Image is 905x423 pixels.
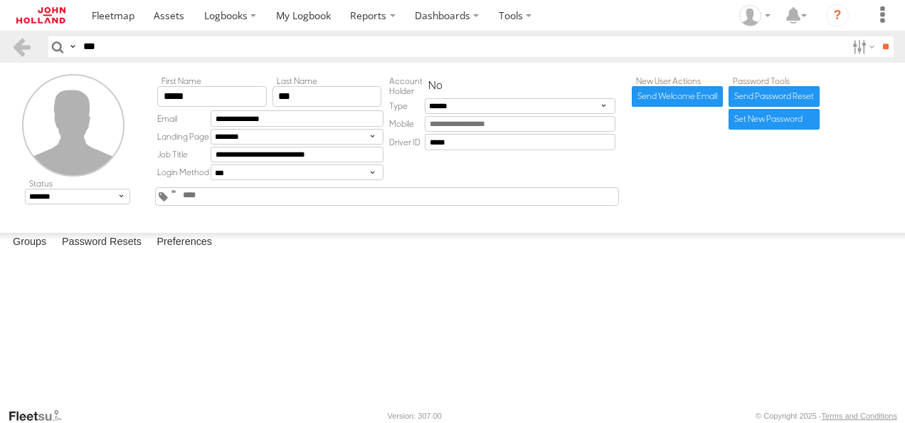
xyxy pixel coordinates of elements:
[729,76,819,86] label: Password Tools
[389,76,425,96] label: Account Holder
[55,233,149,253] label: Password Resets
[428,78,443,94] span: No
[389,116,425,132] label: Mobile
[632,86,722,107] a: Send Welcome Email
[389,98,425,114] label: Type
[272,76,381,86] label: Last Name
[734,5,776,26] div: Adam Dippie
[157,76,266,86] label: First Name
[157,129,211,145] label: Landing Page
[8,409,73,423] a: Visit our Website
[11,36,32,57] a: Back to previous Page
[389,134,425,150] label: Driver ID
[822,412,897,420] a: Terms and Conditions
[149,233,219,253] label: Preferences
[67,36,78,57] label: Search Query
[6,233,53,253] label: Groups
[157,147,211,163] label: Job Title
[388,412,442,420] div: Version: 307.00
[826,4,849,27] i: ?
[847,36,877,57] label: Search Filter Options
[157,164,211,180] label: Login Method
[16,7,65,23] img: jhg-logo.svg
[4,4,78,27] a: Return to Dashboard
[157,110,211,127] label: Email
[729,86,819,107] a: Send Password Reset
[632,76,722,86] label: New User Actions
[729,109,819,130] label: Manually enter new password
[756,412,897,420] div: © Copyright 2025 -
